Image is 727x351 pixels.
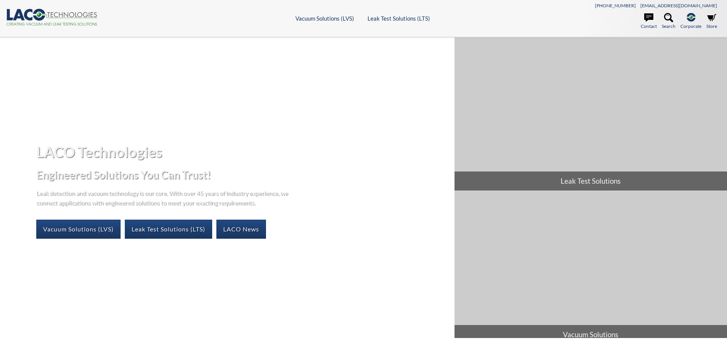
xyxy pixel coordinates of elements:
[36,142,448,161] h1: LACO Technologies
[680,23,701,30] span: Corporate
[36,188,292,207] p: Leak detection and vacuum technology is our core. With over 45 years of industry experience, we c...
[641,13,657,30] a: Contact
[125,220,212,239] a: Leak Test Solutions (LTS)
[36,168,448,182] h2: Engineered Solutions You Can Trust!
[706,13,717,30] a: Store
[455,325,727,344] span: Vacuum Solutions
[455,191,727,344] a: Vacuum Solutions
[455,37,727,191] a: Leak Test Solutions
[640,3,717,8] a: [EMAIL_ADDRESS][DOMAIN_NAME]
[368,15,430,22] a: Leak Test Solutions (LTS)
[216,220,266,239] a: LACO News
[295,15,354,22] a: Vacuum Solutions (LVS)
[36,220,121,239] a: Vacuum Solutions (LVS)
[455,171,727,191] span: Leak Test Solutions
[595,3,636,8] a: [PHONE_NUMBER]
[662,13,675,30] a: Search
